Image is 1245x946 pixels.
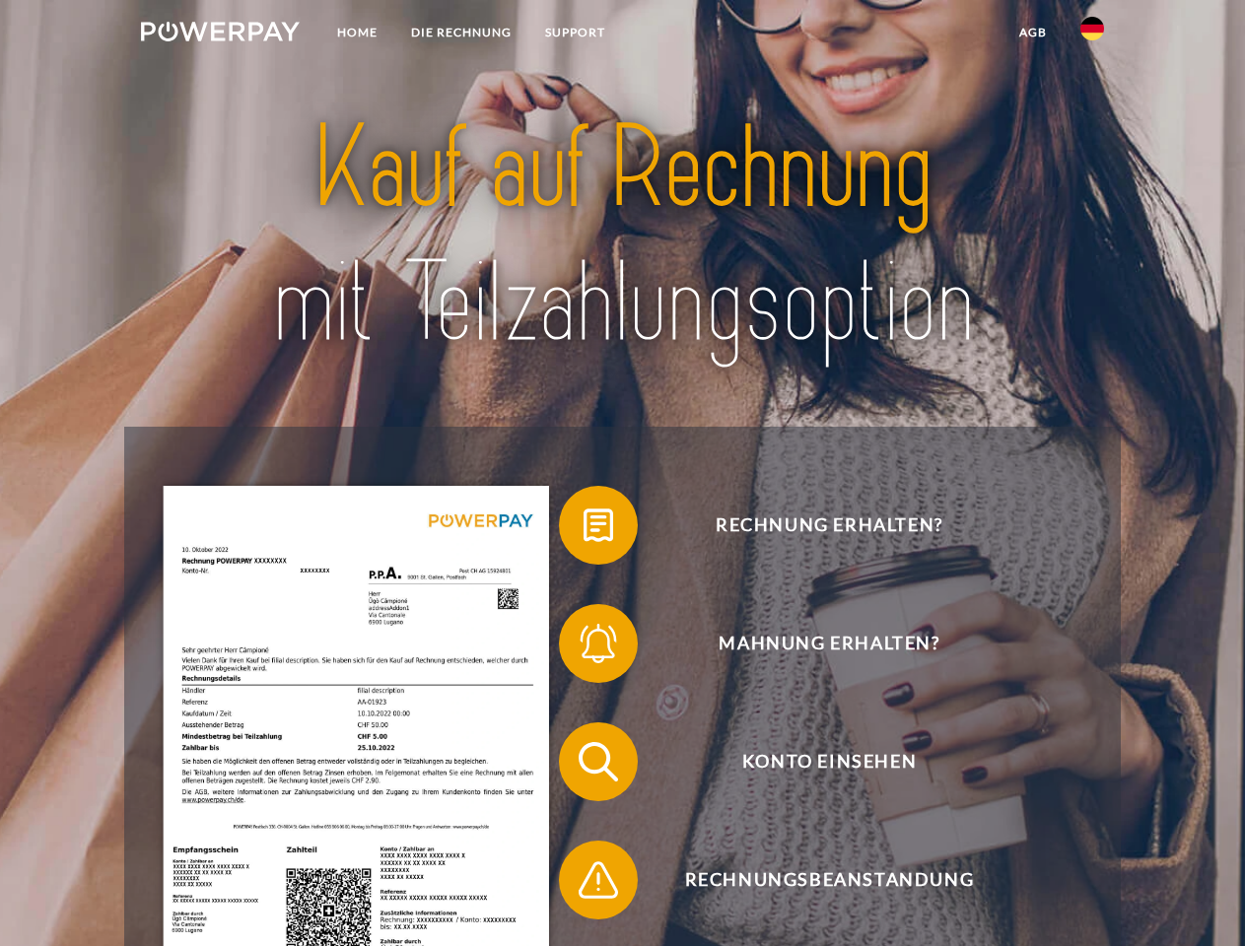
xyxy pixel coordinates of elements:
button: Rechnungsbeanstandung [559,841,1072,919]
span: Rechnung erhalten? [588,486,1071,565]
img: qb_search.svg [574,737,623,786]
a: agb [1003,15,1064,50]
button: Mahnung erhalten? [559,604,1072,683]
img: logo-powerpay-white.svg [141,22,300,41]
a: DIE RECHNUNG [394,15,528,50]
img: qb_warning.svg [574,855,623,905]
img: title-powerpay_de.svg [188,95,1057,377]
a: Home [320,15,394,50]
button: Rechnung erhalten? [559,486,1072,565]
img: qb_bill.svg [574,501,623,550]
span: Konto einsehen [588,722,1071,801]
button: Konto einsehen [559,722,1072,801]
span: Rechnungsbeanstandung [588,841,1071,919]
img: qb_bell.svg [574,619,623,668]
img: de [1080,17,1104,40]
a: SUPPORT [528,15,622,50]
span: Mahnung erhalten? [588,604,1071,683]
